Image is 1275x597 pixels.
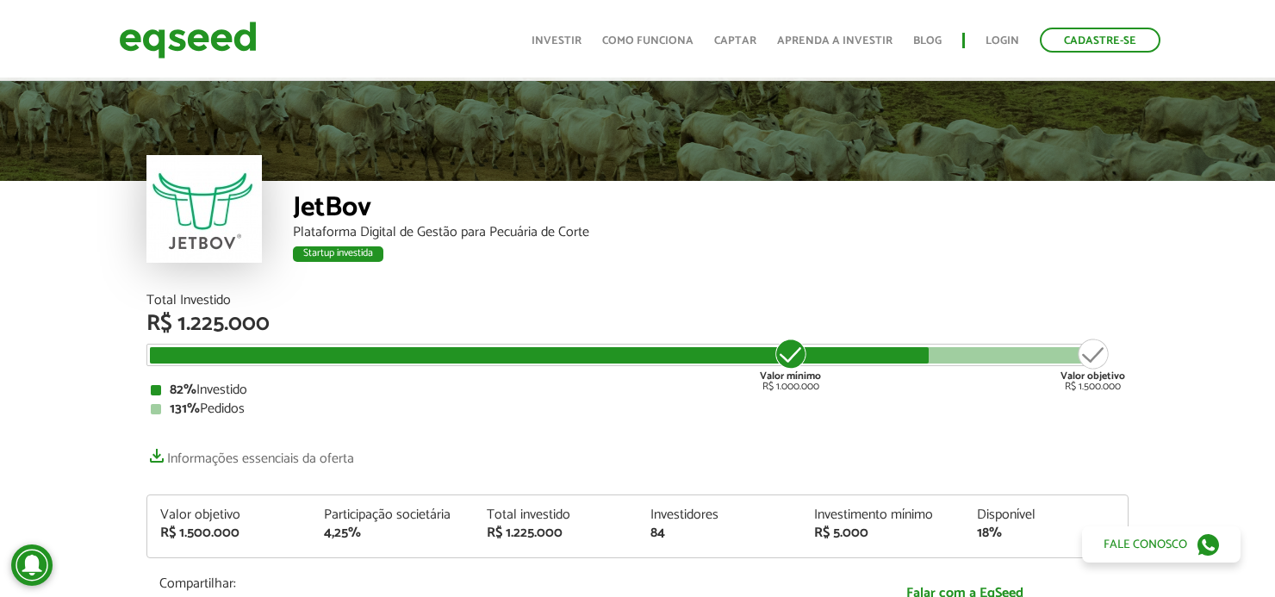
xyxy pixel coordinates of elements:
a: Captar [714,35,756,47]
a: Investir [532,35,582,47]
div: R$ 1.500.000 [1060,337,1125,392]
strong: Valor objetivo [1060,368,1125,384]
strong: 131% [170,397,200,420]
a: Login [986,35,1019,47]
div: Valor objetivo [160,508,298,522]
div: Total investido [487,508,625,522]
a: Cadastre-se [1040,28,1160,53]
div: Investidores [650,508,788,522]
div: JetBov [293,194,1129,226]
div: R$ 1.000.000 [758,337,823,392]
div: R$ 1.225.000 [487,526,625,540]
div: Pedidos [151,402,1124,416]
a: Como funciona [602,35,693,47]
div: Investido [151,383,1124,397]
a: Fale conosco [1082,526,1241,563]
div: Participação societária [324,508,462,522]
div: Investimento mínimo [814,508,952,522]
div: 18% [977,526,1115,540]
div: Total Investido [146,294,1129,308]
div: Plataforma Digital de Gestão para Pecuária de Corte [293,226,1129,239]
div: 4,25% [324,526,462,540]
div: 84 [650,526,788,540]
strong: 82% [170,378,196,401]
a: Aprenda a investir [777,35,892,47]
div: Startup investida [293,246,383,262]
img: EqSeed [119,17,257,63]
div: R$ 1.500.000 [160,526,298,540]
div: R$ 5.000 [814,526,952,540]
strong: Valor mínimo [760,368,821,384]
a: Blog [913,35,942,47]
p: Compartilhar: [159,575,788,592]
div: Disponível [977,508,1115,522]
div: R$ 1.225.000 [146,313,1129,335]
a: Informações essenciais da oferta [146,442,354,466]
